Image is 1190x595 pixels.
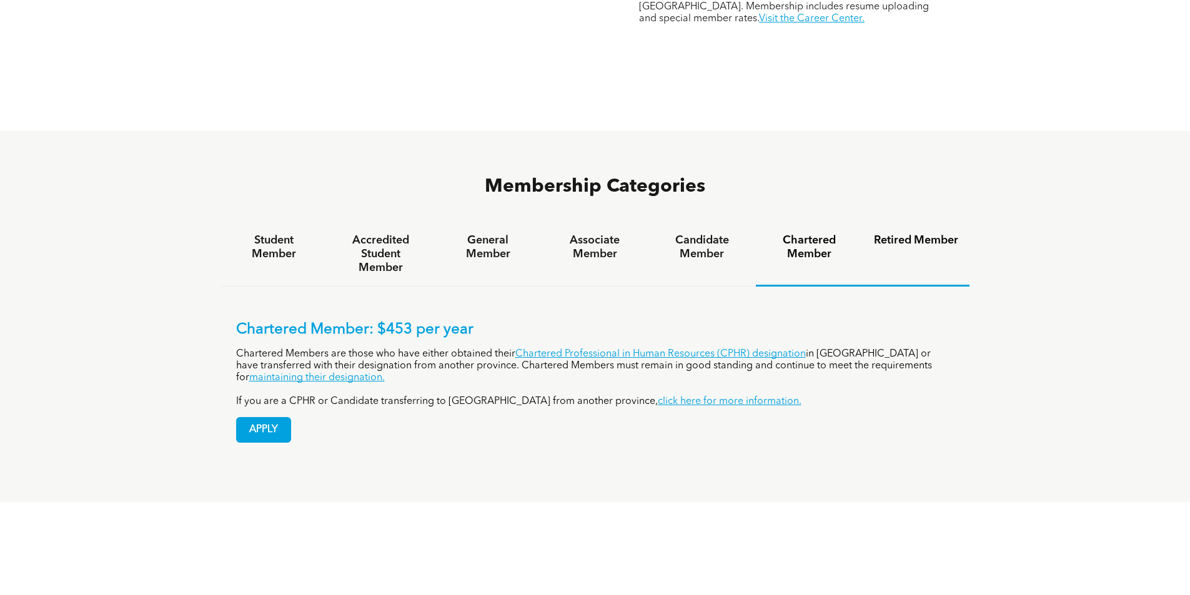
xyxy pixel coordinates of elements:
[236,321,954,339] p: Chartered Member: $453 per year
[237,418,290,442] span: APPLY
[515,349,806,359] a: Chartered Professional in Human Resources (CPHR) designation
[759,14,865,24] a: Visit the Career Center.
[874,234,958,247] h4: Retired Member
[553,234,637,261] h4: Associate Member
[485,177,705,196] span: Membership Categories
[445,234,530,261] h4: General Member
[767,234,851,261] h4: Chartered Member
[249,373,385,383] a: maintaining their designation.
[339,234,423,275] h4: Accredited Student Member
[660,234,744,261] h4: Candidate Member
[658,396,801,406] a: click here for more information.
[232,234,316,261] h4: Student Member
[236,348,954,384] p: Chartered Members are those who have either obtained their in [GEOGRAPHIC_DATA] or have transferr...
[236,396,954,408] p: If you are a CPHR or Candidate transferring to [GEOGRAPHIC_DATA] from another province,
[236,417,291,443] a: APPLY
